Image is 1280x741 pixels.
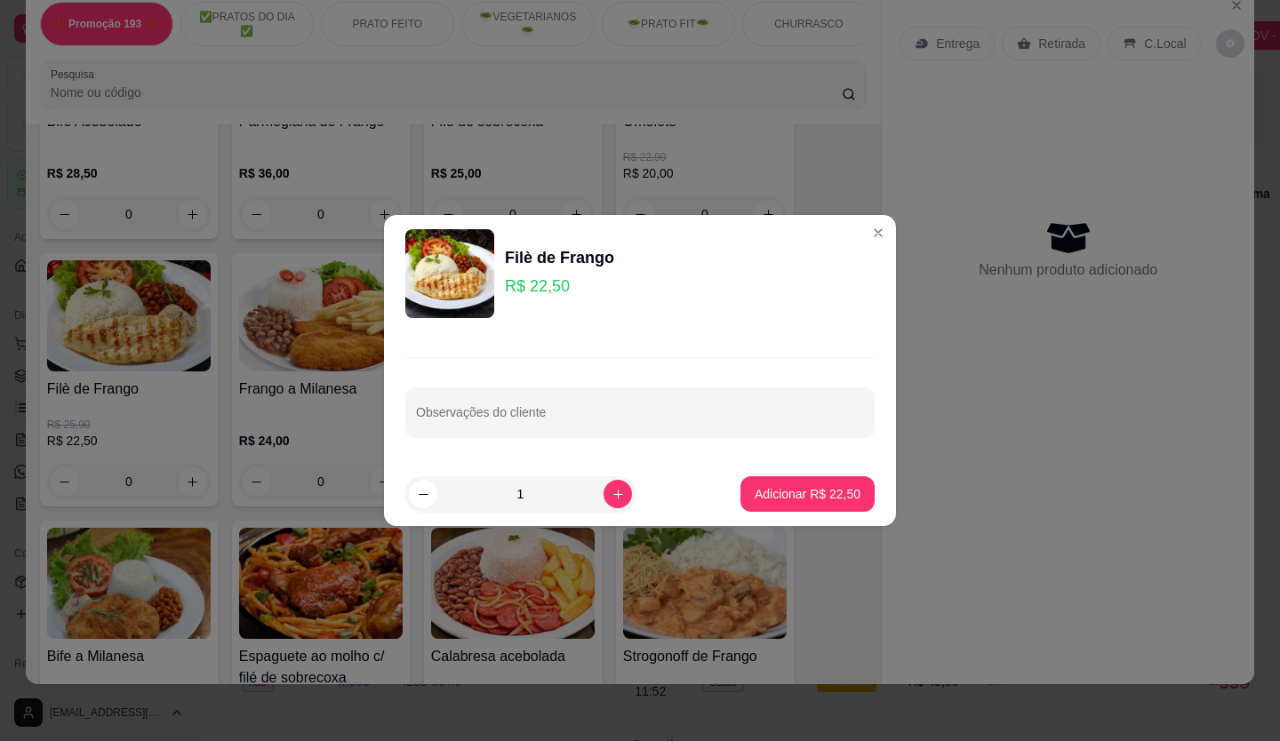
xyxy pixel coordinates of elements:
img: product-image [405,229,494,318]
button: increase-product-quantity [604,480,632,508]
button: decrease-product-quantity [409,480,437,508]
p: R$ 22,50 [505,274,614,299]
button: Close [864,219,892,247]
div: Filè de Frango [505,245,614,270]
p: Adicionar R$ 22,50 [755,485,860,503]
input: Observações do cliente [416,410,864,428]
button: Adicionar R$ 22,50 [740,476,875,512]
